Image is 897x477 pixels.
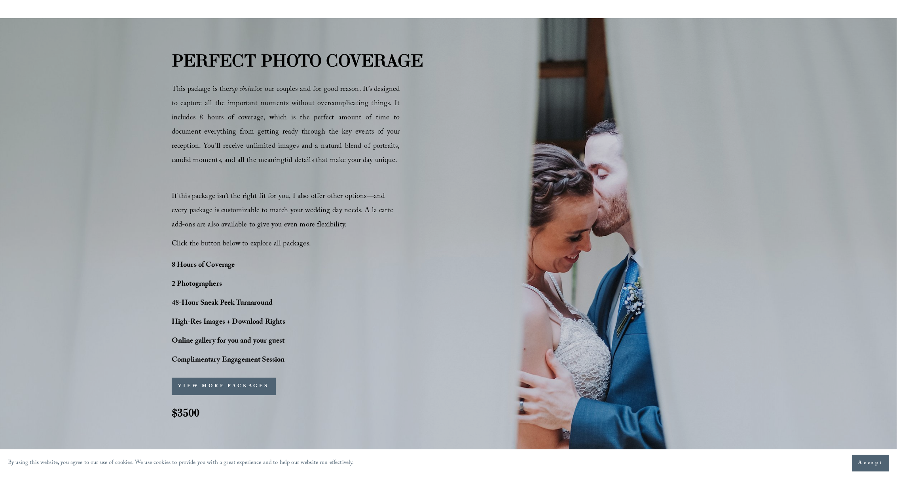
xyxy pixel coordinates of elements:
em: top choice [229,84,254,96]
span: This package is the for our couples and for good reason. It’s designed to capture all the importa... [172,84,400,167]
p: By using this website, you agree to our use of cookies. We use cookies to provide you with a grea... [8,458,354,469]
button: Accept [852,455,889,471]
button: VIEW MORE PACKAGES [172,378,276,395]
strong: 8 Hours of Coverage [172,260,235,272]
strong: 48-Hour Sneak Peek Turnaround [172,298,273,310]
strong: PERFECT PHOTO COVERAGE [172,50,423,71]
strong: 2 Photographers [172,279,222,291]
span: Click the button below to explore all packages. [172,238,311,251]
strong: $3500 [172,405,199,420]
strong: High-Res Images + Download Rights [172,317,285,329]
strong: Complimentary Engagement Session [172,354,285,367]
strong: Online gallery for you and your guest [172,336,285,348]
span: If this package isn’t the right fit for you, I also offer other options—and every package is cust... [172,191,396,232]
span: Accept [858,459,883,467]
